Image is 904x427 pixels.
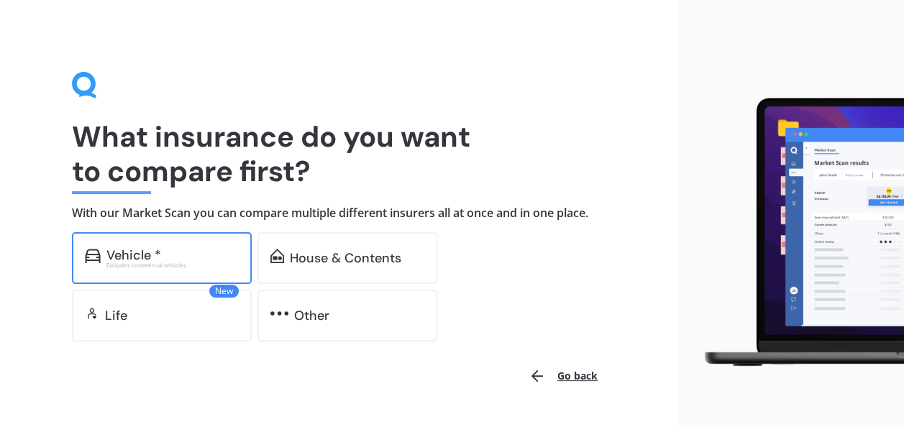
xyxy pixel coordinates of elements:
[520,359,606,393] button: Go back
[72,119,606,188] h1: What insurance do you want to compare first?
[106,262,239,268] div: Excludes commercial vehicles
[85,306,99,321] img: life.f720d6a2d7cdcd3ad642.svg
[294,308,329,323] div: Other
[105,308,127,323] div: Life
[85,249,101,263] img: car.f15378c7a67c060ca3f3.svg
[290,251,401,265] div: House & Contents
[106,248,161,262] div: Vehicle *
[270,306,288,321] img: other.81dba5aafe580aa69f38.svg
[72,206,606,221] h4: With our Market Scan you can compare multiple different insurers all at once and in one place.
[270,249,284,263] img: home-and-contents.b802091223b8502ef2dd.svg
[209,285,239,298] span: New
[690,92,904,374] img: laptop.webp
